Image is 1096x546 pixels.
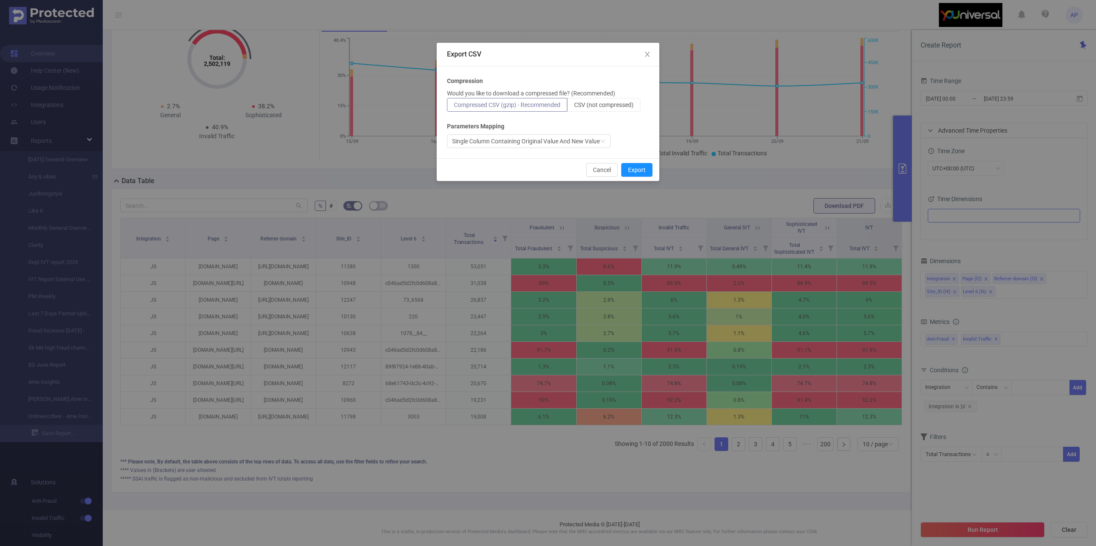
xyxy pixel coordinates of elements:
[621,163,652,177] button: Export
[600,139,605,145] i: icon: down
[454,101,560,108] span: Compressed CSV (gzip) - Recommended
[447,122,504,131] b: Parameters Mapping
[447,77,483,86] b: Compression
[574,101,634,108] span: CSV (not compressed)
[586,163,618,177] button: Cancel
[635,43,659,67] button: Close
[447,50,649,59] div: Export CSV
[452,135,600,148] div: Single Column Containing Original Value And New Value
[644,51,651,58] i: icon: close
[447,89,615,98] p: Would you like to download a compressed file? (Recommended)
